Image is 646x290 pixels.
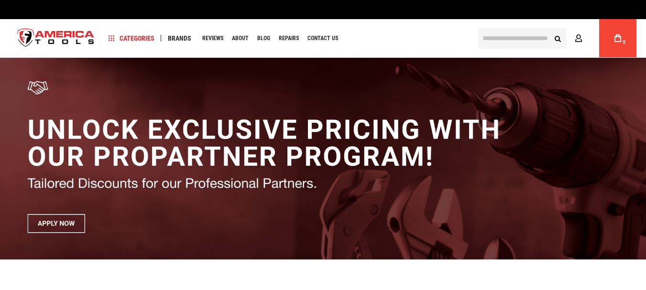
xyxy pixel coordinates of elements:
[279,35,299,41] span: Repairs
[10,21,102,56] img: America Tools
[253,32,274,45] a: Blog
[104,32,159,45] a: Categories
[623,40,625,45] span: 0
[202,35,223,41] span: Reviews
[198,32,228,45] a: Reviews
[257,35,270,41] span: Blog
[274,32,303,45] a: Repairs
[164,32,196,45] a: Brands
[168,35,191,42] span: Brands
[548,29,567,47] button: Search
[228,32,253,45] a: About
[10,21,102,56] a: store logo
[303,32,342,45] a: Contact Us
[232,35,249,41] span: About
[307,35,338,41] span: Contact Us
[609,19,627,57] a: 0
[109,35,154,42] span: Categories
